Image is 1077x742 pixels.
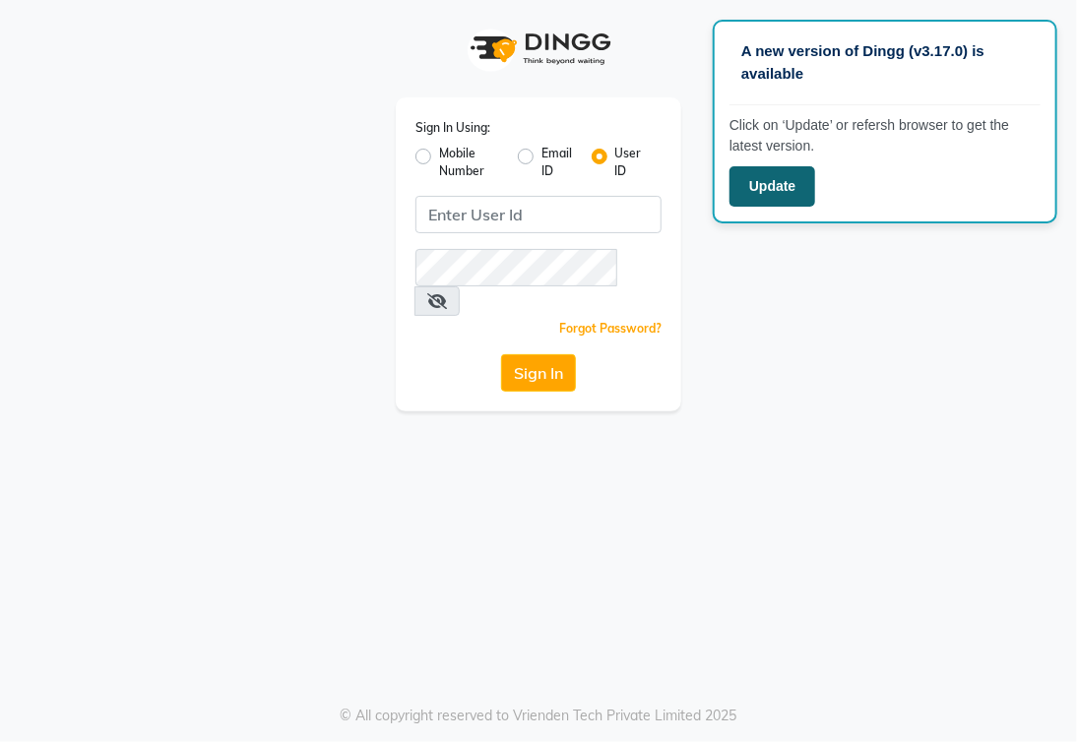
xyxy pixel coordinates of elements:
p: A new version of Dingg (v3.17.0) is available [741,40,1029,85]
input: Username [415,196,662,233]
label: Sign In Using: [415,119,490,137]
button: Update [729,166,815,207]
label: Mobile Number [439,145,502,180]
label: Email ID [541,145,575,180]
button: Sign In [501,354,576,392]
input: Username [415,249,617,286]
img: logo1.svg [460,20,617,78]
p: Click on ‘Update’ or refersh browser to get the latest version. [729,115,1041,156]
label: User ID [615,145,646,180]
a: Forgot Password? [559,321,662,336]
